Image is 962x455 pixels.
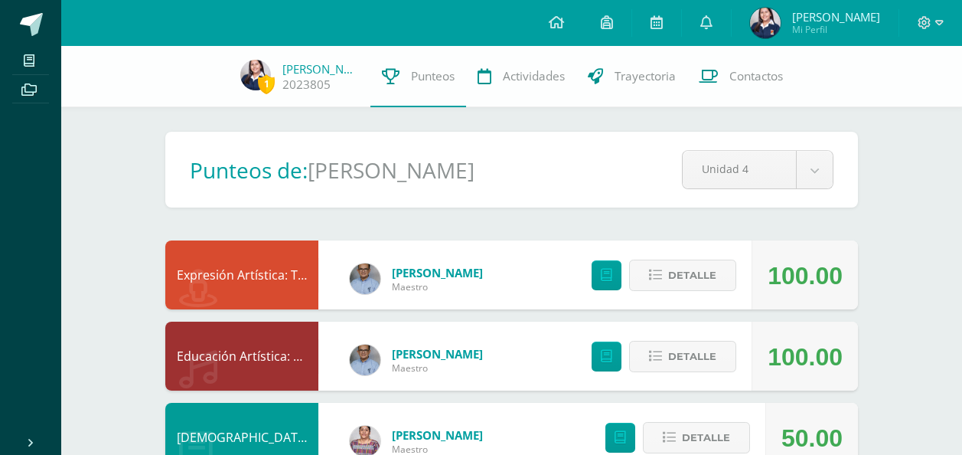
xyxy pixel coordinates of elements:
[682,424,730,452] span: Detalle
[750,8,781,38] img: c1a9de5de21c7acfc714423c9065ae1d.png
[165,322,318,391] div: Educación Artística: Educación Musical
[629,260,736,291] button: Detalle
[165,241,318,309] div: Expresión Artística: Teatro
[392,427,483,443] span: [PERSON_NAME]
[768,241,843,310] div: 100.00
[282,61,359,77] a: [PERSON_NAME]
[370,46,466,107] a: Punteos
[683,151,833,188] a: Unidad 4
[190,155,308,185] h1: Punteos de:
[392,280,483,293] span: Maestro
[768,322,843,391] div: 100.00
[503,68,565,84] span: Actividades
[629,341,736,372] button: Detalle
[792,9,880,25] span: [PERSON_NAME]
[282,77,331,93] a: 2023805
[687,46,794,107] a: Contactos
[392,362,483,375] span: Maestro
[392,346,483,362] span: [PERSON_NAME]
[668,342,716,371] span: Detalle
[258,74,275,93] span: 1
[643,422,750,453] button: Detalle
[702,151,777,187] span: Unidad 4
[240,60,271,90] img: c1a9de5de21c7acfc714423c9065ae1d.png
[792,23,880,36] span: Mi Perfil
[466,46,576,107] a: Actividades
[350,345,380,375] img: c0a26e2fe6bfcdf9029544cd5cc8fd3b.png
[392,265,483,280] span: [PERSON_NAME]
[729,68,783,84] span: Contactos
[350,264,380,294] img: c0a26e2fe6bfcdf9029544cd5cc8fd3b.png
[576,46,687,107] a: Trayectoria
[411,68,455,84] span: Punteos
[308,155,474,185] h1: [PERSON_NAME]
[615,68,676,84] span: Trayectoria
[668,261,716,290] span: Detalle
